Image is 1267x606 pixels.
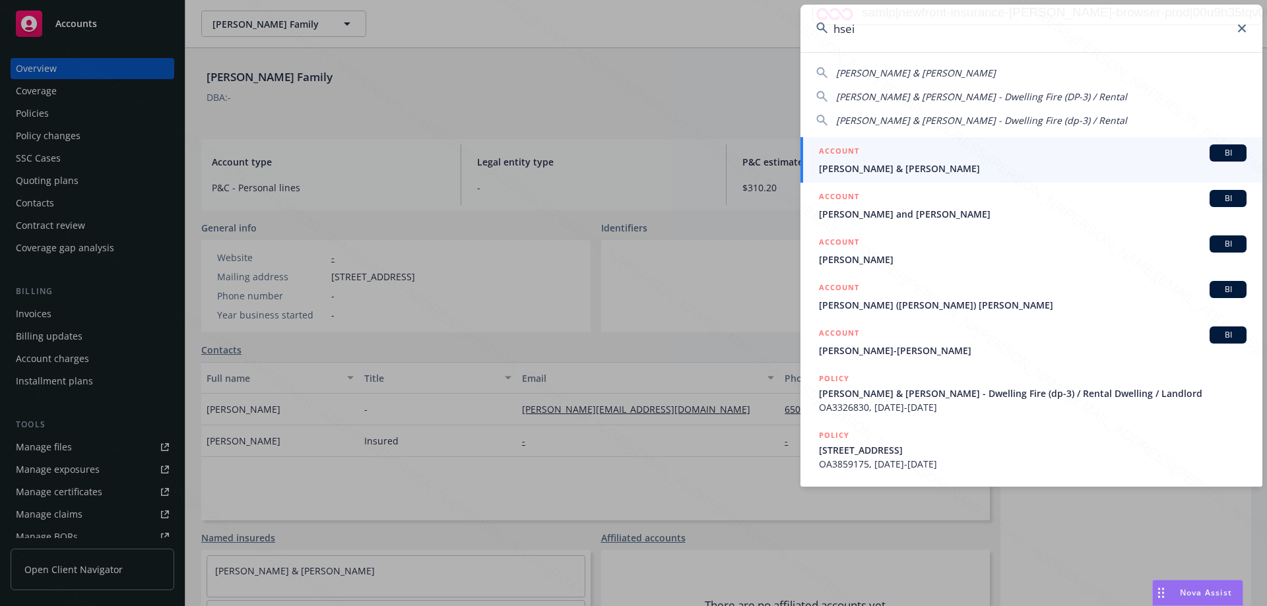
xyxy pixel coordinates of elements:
[1152,580,1243,606] button: Nova Assist
[800,137,1262,183] a: ACCOUNTBI[PERSON_NAME] & [PERSON_NAME]
[1180,587,1232,598] span: Nova Assist
[819,386,1247,400] span: [PERSON_NAME] & [PERSON_NAME] - Dwelling Fire (dp-3) / Rental Dwelling / Landlord
[819,298,1247,312] span: [PERSON_NAME] ([PERSON_NAME]) [PERSON_NAME]
[819,235,859,251] h5: ACCOUNT
[836,114,1127,127] span: [PERSON_NAME] & [PERSON_NAME] - Dwelling Fire (dp-3) / Rental
[1153,580,1169,605] div: Drag to move
[836,90,1127,103] span: [PERSON_NAME] & [PERSON_NAME] - Dwelling Fire (DP-3) / Rental
[1215,284,1241,295] span: BI
[1215,238,1241,250] span: BI
[836,67,996,79] span: [PERSON_NAME] & [PERSON_NAME]
[1215,329,1241,341] span: BI
[819,485,849,499] h5: POLICY
[819,207,1247,221] span: [PERSON_NAME] and [PERSON_NAME]
[819,429,849,442] h5: POLICY
[819,457,1247,471] span: OA3859175, [DATE]-[DATE]
[819,144,859,160] h5: ACCOUNT
[800,274,1262,319] a: ACCOUNTBI[PERSON_NAME] ([PERSON_NAME]) [PERSON_NAME]
[819,400,1247,414] span: OA3326830, [DATE]-[DATE]
[800,228,1262,274] a: ACCOUNTBI[PERSON_NAME]
[800,183,1262,228] a: ACCOUNTBI[PERSON_NAME] and [PERSON_NAME]
[819,162,1247,175] span: [PERSON_NAME] & [PERSON_NAME]
[819,190,859,206] h5: ACCOUNT
[819,344,1247,357] span: [PERSON_NAME]-[PERSON_NAME]
[800,5,1262,52] input: Search...
[1215,193,1241,204] span: BI
[819,443,1247,457] span: [STREET_ADDRESS]
[819,372,849,385] h5: POLICY
[800,421,1262,478] a: POLICY[STREET_ADDRESS]OA3859175, [DATE]-[DATE]
[800,319,1262,365] a: ACCOUNTBI[PERSON_NAME]-[PERSON_NAME]
[800,365,1262,421] a: POLICY[PERSON_NAME] & [PERSON_NAME] - Dwelling Fire (dp-3) / Rental Dwelling / LandlordOA3326830,...
[819,253,1247,266] span: [PERSON_NAME]
[800,478,1262,535] a: POLICY
[1215,147,1241,159] span: BI
[819,281,859,297] h5: ACCOUNT
[819,326,859,342] h5: ACCOUNT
